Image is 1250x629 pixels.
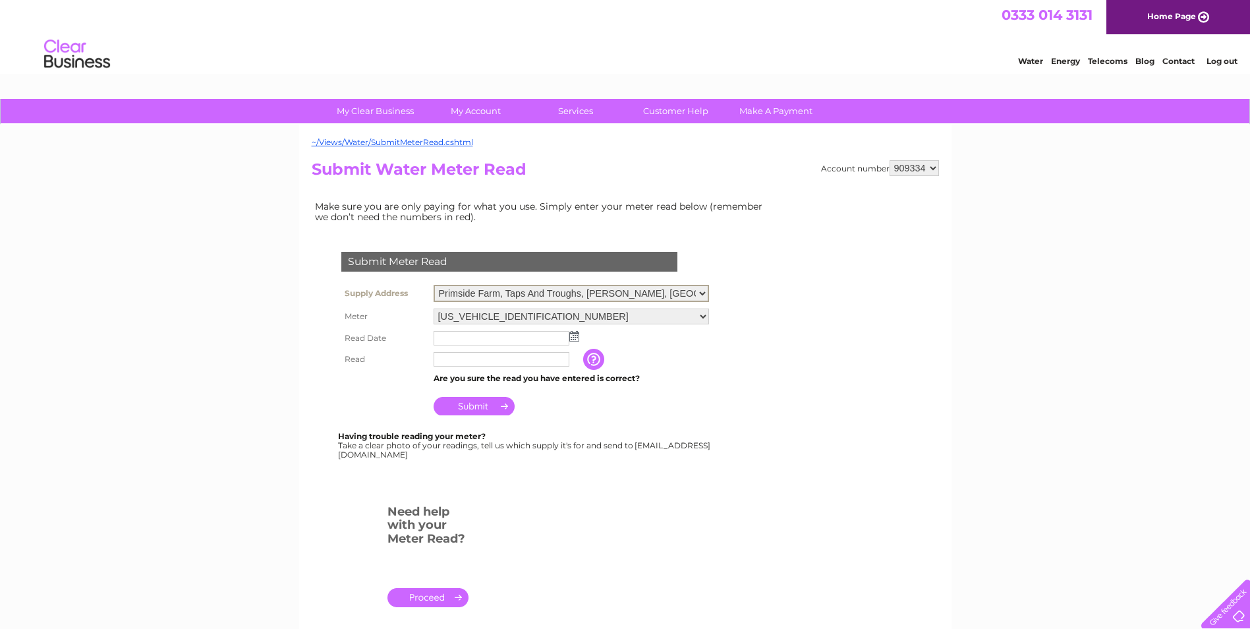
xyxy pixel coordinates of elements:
[821,160,939,176] div: Account number
[430,370,712,387] td: Are you sure the read you have entered is correct?
[314,7,937,64] div: Clear Business is a trading name of Verastar Limited (registered in [GEOGRAPHIC_DATA] No. 3667643...
[1002,7,1093,23] a: 0333 014 3131
[583,349,607,370] input: Information
[1207,56,1237,66] a: Log out
[722,99,830,123] a: Make A Payment
[569,331,579,342] img: ...
[321,99,430,123] a: My Clear Business
[1088,56,1127,66] a: Telecoms
[434,397,515,415] input: Submit
[338,282,430,305] th: Supply Address
[338,349,430,370] th: Read
[1051,56,1080,66] a: Energy
[338,328,430,349] th: Read Date
[312,198,773,225] td: Make sure you are only paying for what you use. Simply enter your meter read below (remember we d...
[43,34,111,75] img: logo.png
[387,502,469,553] h3: Need help with your Meter Read?
[312,137,473,147] a: ~/Views/Water/SubmitMeterRead.cshtml
[621,99,730,123] a: Customer Help
[341,252,677,272] div: Submit Meter Read
[521,99,630,123] a: Services
[387,588,469,607] a: .
[312,160,939,185] h2: Submit Water Meter Read
[338,431,486,441] b: Having trouble reading your meter?
[1018,56,1043,66] a: Water
[1162,56,1195,66] a: Contact
[421,99,530,123] a: My Account
[338,432,712,459] div: Take a clear photo of your readings, tell us which supply it's for and send to [EMAIL_ADDRESS][DO...
[1135,56,1154,66] a: Blog
[338,305,430,328] th: Meter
